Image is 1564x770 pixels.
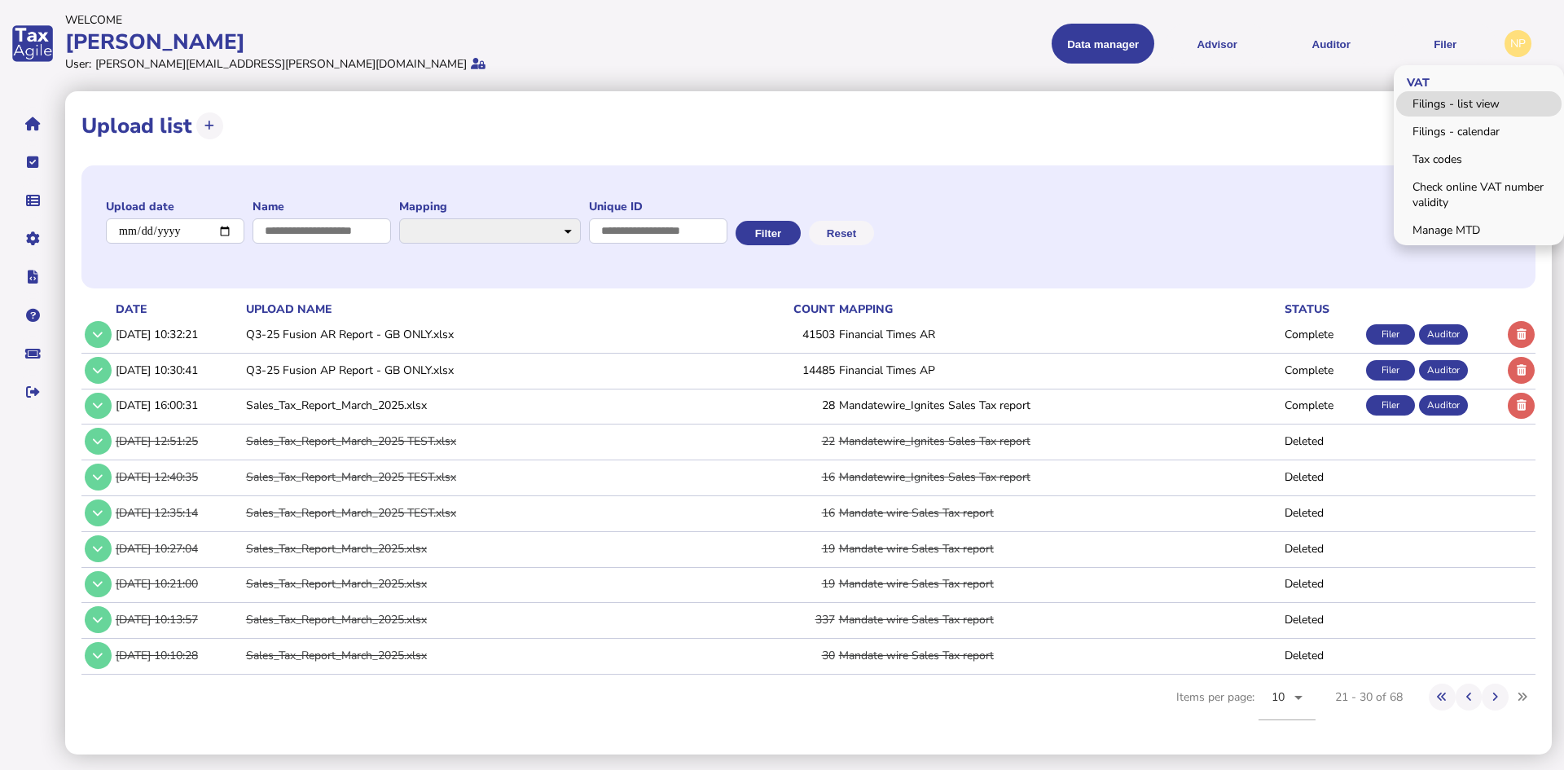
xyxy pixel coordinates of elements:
[836,460,1282,494] td: Mandatewire_Ignites Sales Tax report
[85,571,112,598] button: Show/hide row detail
[1281,567,1363,601] td: Deleted
[1052,24,1154,64] button: Shows a dropdown of Data manager options
[1280,24,1382,64] button: Auditor
[1429,684,1456,711] button: First page
[1508,357,1535,384] button: Delete upload
[196,112,223,139] button: Upload transactions
[243,460,731,494] td: Sales_Tax_Report_March_2025 TEST.xlsx
[1508,321,1535,348] button: Delete upload
[243,495,731,529] td: Sales_Tax_Report_March_2025 TEST.xlsx
[1456,684,1483,711] button: Previous page
[1281,389,1363,422] td: Complete
[836,389,1282,422] td: Mandatewire_Ignites Sales Tax report
[1396,218,1562,243] a: Manage MTD
[836,531,1282,565] td: Mandate wire Sales Tax report
[1366,360,1415,381] div: Filer
[731,531,836,565] td: 19
[243,301,731,318] th: upload name
[731,460,836,494] td: 16
[809,221,874,245] button: Reset
[1335,689,1403,705] div: 21 - 30 of 68
[112,567,243,601] td: [DATE] 10:21:00
[243,603,731,636] td: Sales_Tax_Report_March_2025.xlsx
[243,389,731,422] td: Sales_Tax_Report_March_2025.xlsx
[85,535,112,562] button: Show/hide row detail
[471,58,485,69] i: Protected by 2-step verification
[15,337,50,371] button: Raise a support ticket
[15,145,50,179] button: Tasks
[836,495,1282,529] td: Mandate wire Sales Tax report
[1508,393,1535,420] button: Delete upload
[106,199,244,214] label: Upload date
[1281,603,1363,636] td: Deleted
[731,353,836,386] td: 14485
[1281,301,1363,318] th: status
[836,301,1282,318] th: mapping
[1272,689,1285,705] span: 10
[253,199,391,214] label: Name
[785,24,1497,64] menu: navigate products
[1396,147,1562,172] a: Tax codes
[112,301,243,318] th: date
[15,107,50,141] button: Home
[112,639,243,672] td: [DATE] 10:10:28
[112,495,243,529] td: [DATE] 12:35:14
[836,318,1282,351] td: Financial Times AR
[836,603,1282,636] td: Mandate wire Sales Tax report
[85,642,112,669] button: Show/hide row detail
[1482,684,1509,711] button: Next page
[736,221,801,245] button: Filter
[85,357,112,384] button: Show/hide row detail
[112,318,243,351] td: [DATE] 10:32:21
[243,639,731,672] td: Sales_Tax_Report_March_2025.xlsx
[112,531,243,565] td: [DATE] 10:27:04
[81,112,192,140] h1: Upload list
[1366,324,1415,345] div: Filer
[85,393,112,420] button: Show/hide row detail
[85,464,112,491] button: Show/hide row detail
[85,428,112,455] button: Show/hide row detail
[731,603,836,636] td: 337
[85,499,112,526] button: Show/hide row detail
[65,28,777,56] div: [PERSON_NAME]
[1394,62,1438,100] span: VAT
[112,460,243,494] td: [DATE] 12:40:35
[112,353,243,386] td: [DATE] 10:30:41
[731,567,836,601] td: 19
[112,603,243,636] td: [DATE] 10:13:57
[85,321,112,348] button: Show/hide row detail
[1281,460,1363,494] td: Deleted
[1396,174,1562,215] a: Check online VAT number validity
[1419,360,1468,381] div: Auditor
[1259,675,1316,738] mat-form-field: Change page size
[1396,91,1562,117] a: Filings - list view
[1166,24,1268,64] button: Shows a dropdown of VAT Advisor options
[731,301,836,318] th: count
[836,639,1282,672] td: Mandate wire Sales Tax report
[1366,395,1415,416] div: Filer
[1505,30,1531,57] div: Profile settings
[65,12,777,28] div: Welcome
[112,389,243,422] td: [DATE] 16:00:31
[15,375,50,409] button: Sign out
[15,222,50,256] button: Manage settings
[243,425,731,458] td: Sales_Tax_Report_March_2025 TEST.xlsx
[1281,531,1363,565] td: Deleted
[1281,495,1363,529] td: Deleted
[1419,395,1468,416] div: Auditor
[1281,353,1363,386] td: Complete
[243,318,731,351] td: Q3-25 Fusion AR Report - GB ONLY.xlsx
[731,318,836,351] td: 41503
[95,56,467,72] div: [PERSON_NAME][EMAIL_ADDRESS][PERSON_NAME][DOMAIN_NAME]
[243,531,731,565] td: Sales_Tax_Report_March_2025.xlsx
[836,353,1282,386] td: Financial Times AP
[243,353,731,386] td: Q3-25 Fusion AP Report - GB ONLY.xlsx
[15,260,50,294] button: Developer hub links
[85,606,112,633] button: Show/hide row detail
[1396,119,1562,144] a: Filings - calendar
[1419,324,1468,345] div: Auditor
[1281,639,1363,672] td: Deleted
[589,199,727,214] label: Unique ID
[15,298,50,332] button: Help pages
[1281,318,1363,351] td: Complete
